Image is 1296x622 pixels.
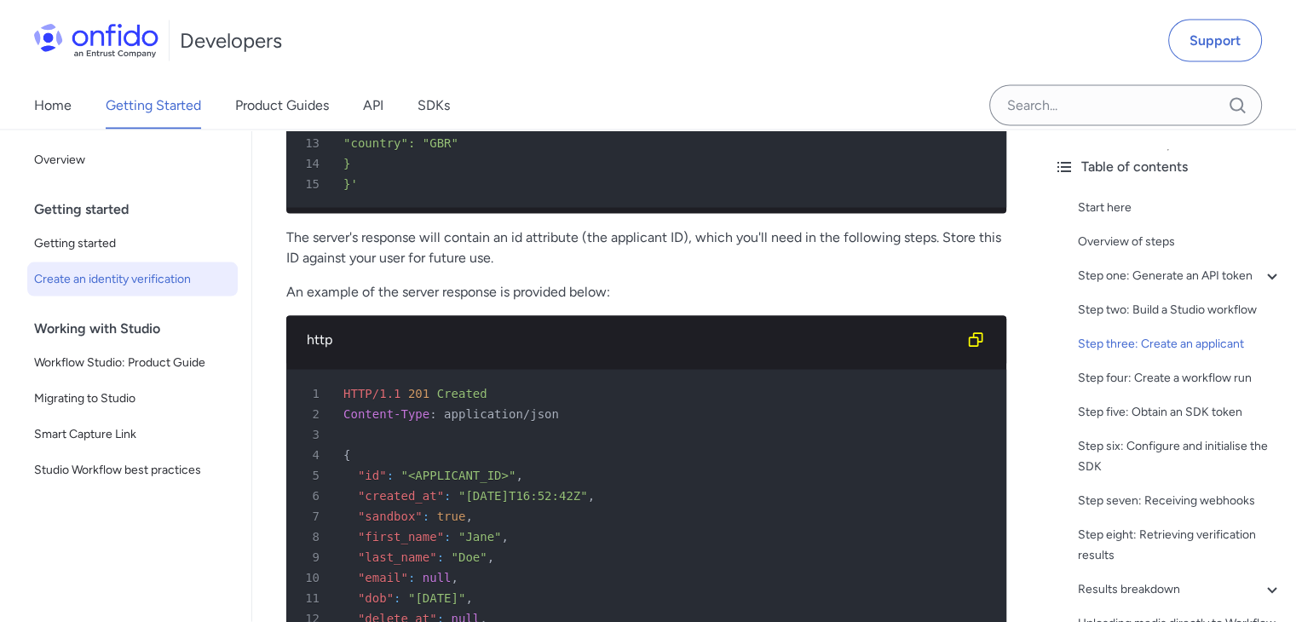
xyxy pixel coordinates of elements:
[501,530,508,544] span: ,
[34,150,231,170] span: Overview
[458,530,502,544] span: "Jane"
[293,567,331,588] span: 10
[34,389,231,409] span: Migrating to Studio
[1078,232,1282,252] a: Overview of steps
[27,453,238,487] a: Studio Workflow best practices
[34,353,231,373] span: Workflow Studio: Product Guide
[1078,300,1282,320] a: Step two: Build a Studio workflow
[465,510,472,523] span: ,
[429,407,436,421] span: :
[437,550,444,564] span: :
[423,571,452,585] span: null
[27,382,238,416] a: Migrating to Studio
[34,24,158,58] img: Onfido Logo
[293,527,331,547] span: 8
[293,153,331,174] span: 14
[34,312,245,346] div: Working with Studio
[343,177,358,191] span: }'
[400,469,516,482] span: "<APPLICANT_ID>"
[343,407,429,421] span: Content-Type
[34,269,231,290] span: Create an identity verification
[293,547,331,567] span: 9
[358,510,423,523] span: "sandbox"
[358,591,394,605] span: "dob"
[451,571,458,585] span: ,
[451,550,487,564] span: "Doe"
[363,82,383,130] a: API
[293,174,331,194] span: 15
[343,387,400,400] span: HTTP/1.1
[444,530,451,544] span: :
[437,510,466,523] span: true
[293,133,331,153] span: 13
[34,424,231,445] span: Smart Capture Link
[465,591,472,605] span: ,
[458,489,588,503] span: "[DATE]T16:52:42Z"
[358,530,444,544] span: "first_name"
[27,262,238,297] a: Create an identity verification
[1054,157,1282,177] div: Table of contents
[387,469,394,482] span: :
[235,82,329,130] a: Product Guides
[343,448,350,462] span: {
[1078,402,1282,423] a: Step five: Obtain an SDK token
[394,591,400,605] span: :
[358,571,408,585] span: "email"
[293,506,331,527] span: 7
[1078,525,1282,566] a: Step eight: Retrieving verification results
[293,383,331,404] span: 1
[989,85,1262,126] input: Onfido search input field
[1078,266,1282,286] a: Step one: Generate an API token
[34,233,231,254] span: Getting started
[516,469,522,482] span: ,
[437,387,487,400] span: Created
[34,193,245,227] div: Getting started
[27,418,238,452] a: Smart Capture Link
[588,489,595,503] span: ,
[959,323,993,357] button: Copy code snippet button
[1078,334,1282,354] a: Step three: Create an applicant
[293,445,331,465] span: 4
[27,227,238,261] a: Getting started
[358,489,444,503] span: "created_at"
[343,136,458,150] span: "country": "GBR"
[423,510,429,523] span: :
[408,571,415,585] span: :
[106,82,201,130] a: Getting Started
[293,404,331,424] span: 2
[1168,20,1262,62] a: Support
[34,82,72,130] a: Home
[286,282,1006,302] p: An example of the server response is provided below:
[293,465,331,486] span: 5
[1078,579,1282,600] a: Results breakdown
[293,424,331,445] span: 3
[34,460,231,481] span: Studio Workflow best practices
[27,143,238,177] a: Overview
[444,489,451,503] span: :
[1078,491,1282,511] a: Step seven: Receiving webhooks
[180,27,282,55] h1: Developers
[343,157,350,170] span: }
[408,387,429,400] span: 201
[1078,436,1282,477] a: Step six: Configure and initialise the SDK
[358,550,437,564] span: "last_name"
[286,227,1006,268] p: The server's response will contain an id attribute (the applicant ID), which you'll need in the f...
[27,346,238,380] a: Workflow Studio: Product Guide
[1078,198,1282,218] a: Start here
[418,82,450,130] a: SDKs
[1078,368,1282,389] a: Step four: Create a workflow run
[444,407,559,421] span: application/json
[293,588,331,608] span: 11
[487,550,494,564] span: ,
